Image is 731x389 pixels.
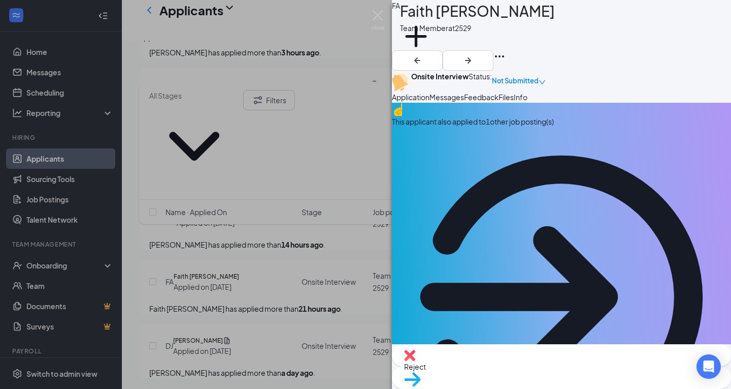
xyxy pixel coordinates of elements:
span: Info [514,93,527,102]
div: Open Intercom Messenger [696,354,721,379]
button: ArrowLeftNew [392,50,443,71]
span: Feedback [464,93,499,102]
div: Status : [469,71,492,92]
span: Not Submitted [492,76,539,86]
span: Application [392,93,429,102]
span: Files [499,93,514,102]
span: down [539,79,546,86]
div: This applicant also applied to 1 other job posting(s) [392,116,731,127]
button: PlusAdd a tag [400,20,432,64]
svg: ArrowLeftNew [411,54,423,67]
span: Reject [404,361,719,372]
svg: Plus [400,20,432,52]
b: Onsite Interview [411,72,469,81]
button: ArrowRight [443,50,493,71]
div: Team Member at 2529 [400,22,555,34]
svg: Ellipses [493,50,506,63]
span: Messages [429,93,464,102]
svg: ArrowRight [462,54,474,67]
